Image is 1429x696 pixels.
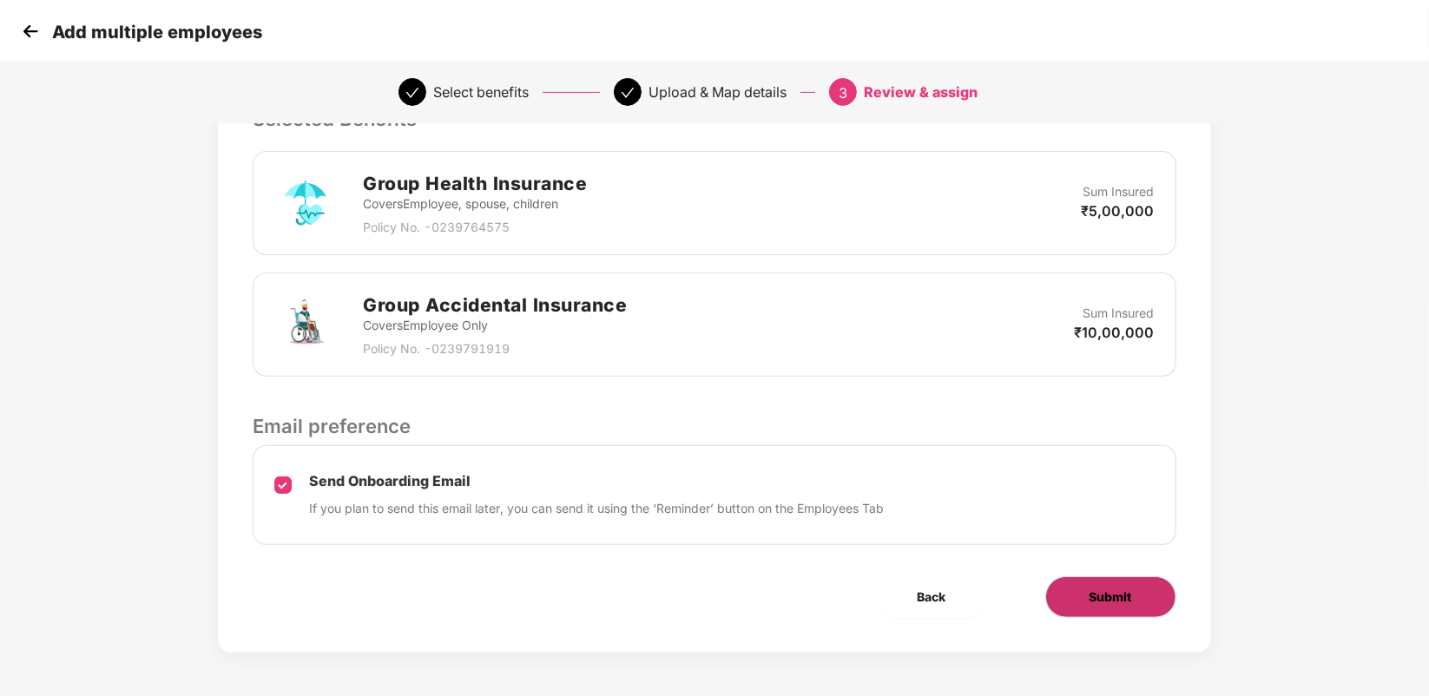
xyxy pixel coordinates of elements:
button: Back [874,576,990,618]
p: If you plan to send this email later, you can send it using the ‘Reminder’ button on the Employee... [309,499,884,518]
p: Policy No. - 0239791919 [363,339,627,358]
span: Back [918,588,946,607]
p: Sum Insured [1083,304,1155,323]
span: 3 [839,84,847,102]
h2: Group Accidental Insurance [363,291,627,319]
img: svg+xml;base64,PHN2ZyB4bWxucz0iaHR0cDovL3d3dy53My5vcmcvMjAwMC9zdmciIHdpZHRoPSI3MiIgaGVpZ2h0PSI3Mi... [274,293,337,356]
p: ₹10,00,000 [1075,323,1155,342]
p: Covers Employee, spouse, children [363,194,587,213]
p: Send Onboarding Email [309,472,884,490]
span: check [621,86,635,100]
span: check [405,86,419,100]
button: Submit [1045,576,1176,618]
p: Sum Insured [1083,182,1155,201]
img: svg+xml;base64,PHN2ZyB4bWxucz0iaHR0cDovL3d3dy53My5vcmcvMjAwMC9zdmciIHdpZHRoPSIzMCIgaGVpZ2h0PSIzMC... [17,18,43,44]
div: Select benefits [433,78,529,106]
p: Covers Employee Only [363,316,627,335]
p: Email preference [253,411,1175,441]
p: ₹5,00,000 [1082,201,1155,220]
img: svg+xml;base64,PHN2ZyB4bWxucz0iaHR0cDovL3d3dy53My5vcmcvMjAwMC9zdmciIHdpZHRoPSI3MiIgaGVpZ2h0PSI3Mi... [274,172,337,234]
h2: Group Health Insurance [363,169,587,198]
span: Submit [1090,588,1132,607]
div: Upload & Map details [649,78,787,106]
p: Policy No. - 0239764575 [363,218,587,237]
div: Review & assign [864,78,978,106]
p: Add multiple employees [52,22,262,43]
